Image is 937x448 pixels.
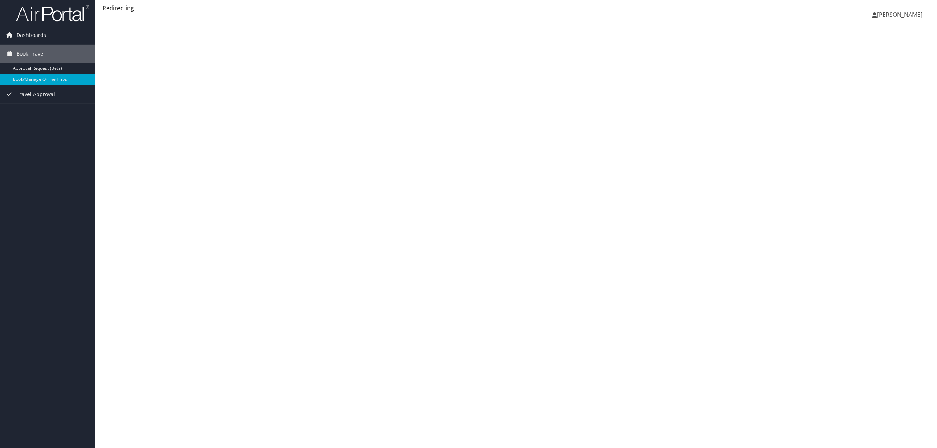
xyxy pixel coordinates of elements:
div: Redirecting... [102,4,930,12]
a: [PERSON_NAME] [872,4,930,26]
img: airportal-logo.png [16,5,89,22]
span: Travel Approval [16,85,55,103]
span: Book Travel [16,45,45,63]
span: [PERSON_NAME] [877,11,922,19]
span: Dashboards [16,26,46,44]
